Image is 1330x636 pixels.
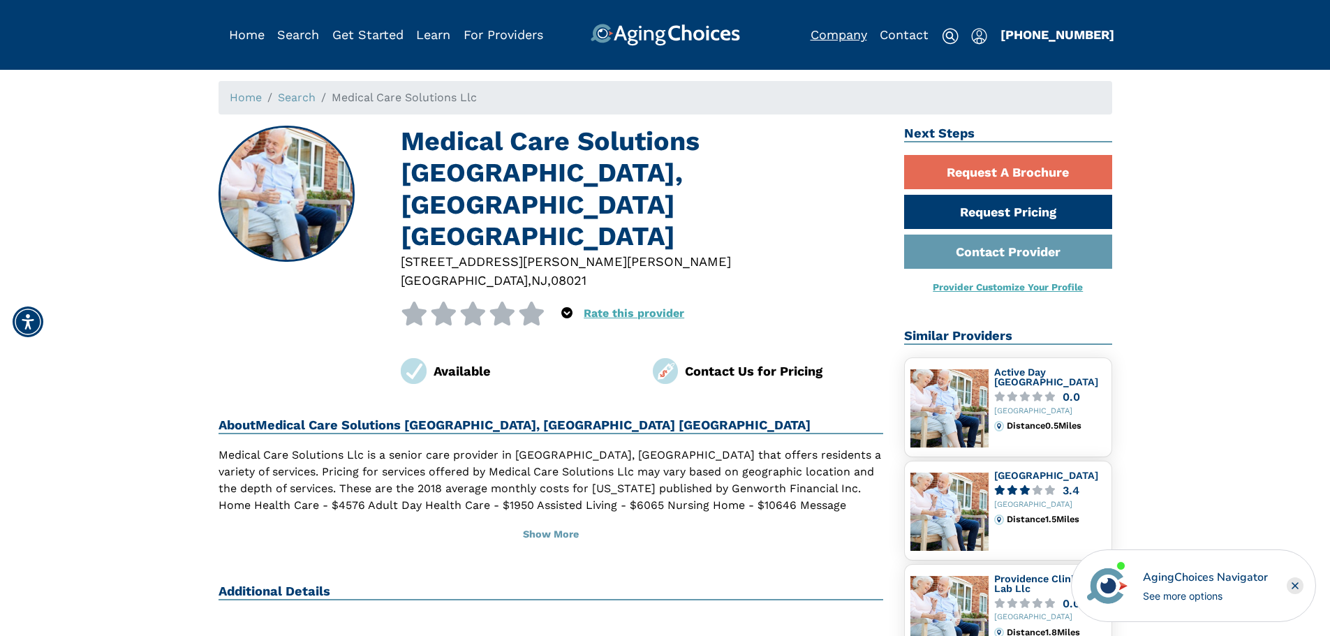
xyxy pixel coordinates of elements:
[277,27,319,42] a: Search
[1084,562,1131,609] img: avatar
[219,81,1112,114] nav: breadcrumb
[332,91,477,104] span: Medical Care Solutions Llc
[1287,577,1303,594] div: Close
[942,28,959,45] img: search-icon.svg
[219,584,884,600] h2: Additional Details
[1063,598,1080,609] div: 0.0
[1143,569,1268,586] div: AgingChoices Navigator
[1063,392,1080,402] div: 0.0
[464,27,543,42] a: For Providers
[219,417,884,434] h2: About Medical Care Solutions [GEOGRAPHIC_DATA], [GEOGRAPHIC_DATA] [GEOGRAPHIC_DATA]
[278,91,316,104] a: Search
[933,281,1083,293] a: Provider Customize Your Profile
[1063,485,1079,496] div: 3.4
[547,273,551,288] span: ,
[219,127,353,261] img: Medical Care Solutions Llc, Laurel Springs NJ
[434,362,632,380] div: Available
[584,306,684,320] a: Rate this provider
[994,613,1106,622] div: [GEOGRAPHIC_DATA]
[994,573,1088,594] a: Providence Clinical Lab Llc
[551,271,586,290] div: 08021
[811,27,867,42] a: Company
[531,273,547,288] span: NJ
[401,126,883,252] h1: Medical Care Solutions [GEOGRAPHIC_DATA], [GEOGRAPHIC_DATA] [GEOGRAPHIC_DATA]
[971,24,987,46] div: Popover trigger
[904,126,1112,142] h2: Next Steps
[1007,515,1105,524] div: Distance 1.5 Miles
[880,27,929,42] a: Contact
[219,447,884,531] p: Medical Care Solutions Llc is a senior care provider in [GEOGRAPHIC_DATA], [GEOGRAPHIC_DATA] that...
[401,273,528,288] span: [GEOGRAPHIC_DATA]
[1000,27,1114,42] a: [PHONE_NUMBER]
[904,328,1112,345] h2: Similar Providers
[401,252,883,271] div: [STREET_ADDRESS][PERSON_NAME][PERSON_NAME]
[561,302,572,325] div: Popover trigger
[590,24,739,46] img: AgingChoices
[229,27,265,42] a: Home
[416,27,450,42] a: Learn
[277,24,319,46] div: Popover trigger
[528,273,531,288] span: ,
[994,598,1106,609] a: 0.0
[332,27,404,42] a: Get Started
[994,421,1004,431] img: distance.svg
[904,235,1112,269] a: Contact Provider
[994,515,1004,524] img: distance.svg
[685,362,883,380] div: Contact Us for Pricing
[994,392,1106,402] a: 0.0
[219,519,884,550] button: Show More
[994,367,1098,387] a: Active Day [GEOGRAPHIC_DATA]
[994,501,1106,510] div: [GEOGRAPHIC_DATA]
[994,407,1106,416] div: [GEOGRAPHIC_DATA]
[904,155,1112,189] a: Request A Brochure
[994,485,1106,496] a: 3.4
[1143,589,1268,603] div: See more options
[904,195,1112,229] a: Request Pricing
[230,91,262,104] a: Home
[994,470,1098,481] a: [GEOGRAPHIC_DATA]
[13,306,43,337] div: Accessibility Menu
[1007,421,1105,431] div: Distance 0.5 Miles
[971,28,987,45] img: user-icon.svg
